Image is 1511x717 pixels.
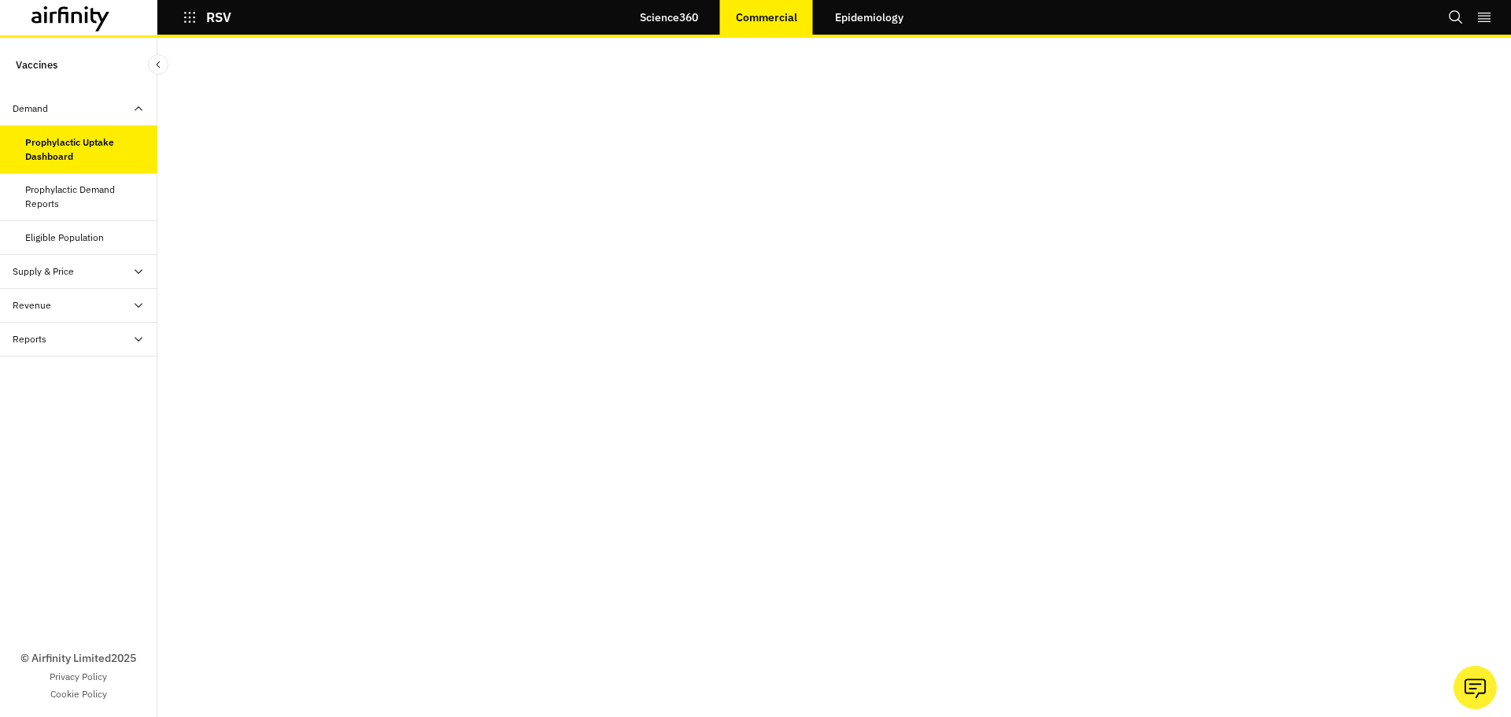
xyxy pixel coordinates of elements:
[183,4,231,31] button: RSV
[50,670,107,684] a: Privacy Policy
[148,54,168,75] button: Close Sidebar
[25,231,104,245] div: Eligible Population
[1448,4,1464,31] button: Search
[50,687,107,701] a: Cookie Policy
[13,298,51,312] div: Revenue
[25,183,145,211] div: Prophylactic Demand Reports
[736,11,797,24] p: Commercial
[13,102,48,116] div: Demand
[13,332,46,346] div: Reports
[206,10,231,24] p: RSV
[16,50,57,79] p: Vaccines
[20,650,136,667] p: © Airfinity Limited 2025
[13,264,74,279] div: Supply & Price
[25,135,145,164] div: Prophylactic Uptake Dashboard
[1454,666,1497,709] button: Ask our analysts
